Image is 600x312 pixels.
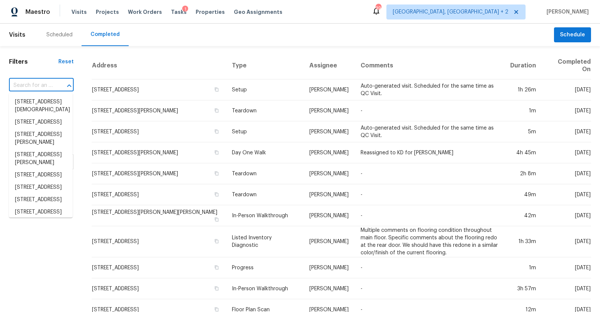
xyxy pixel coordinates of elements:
[213,216,220,223] button: Copy Address
[46,31,73,39] div: Scheduled
[560,30,585,40] span: Schedule
[355,278,505,299] td: -
[542,184,591,205] td: [DATE]
[303,100,355,121] td: [PERSON_NAME]
[58,58,74,66] div: Reset
[355,100,505,121] td: -
[226,226,303,257] td: Listed Inventory Diagnostic
[226,52,303,79] th: Type
[92,184,226,205] td: [STREET_ADDRESS]
[226,163,303,184] td: Teardown
[542,142,591,163] td: [DATE]
[542,205,591,226] td: [DATE]
[213,86,220,93] button: Copy Address
[504,100,542,121] td: 1m
[303,79,355,100] td: [PERSON_NAME]
[92,257,226,278] td: [STREET_ADDRESS]
[92,79,226,100] td: [STREET_ADDRESS]
[92,205,226,226] td: [STREET_ADDRESS][PERSON_NAME][PERSON_NAME]
[226,278,303,299] td: In-Person Walkthrough
[91,31,120,38] div: Completed
[355,79,505,100] td: Auto-generated visit. Scheduled for the same time as QC Visit.
[504,205,542,226] td: 42m
[355,52,505,79] th: Comments
[171,9,187,15] span: Tasks
[96,8,119,16] span: Projects
[355,163,505,184] td: -
[542,257,591,278] td: [DATE]
[303,121,355,142] td: [PERSON_NAME]
[9,194,73,206] li: [STREET_ADDRESS]
[92,142,226,163] td: [STREET_ADDRESS][PERSON_NAME]
[303,226,355,257] td: [PERSON_NAME]
[504,163,542,184] td: 2h 8m
[355,121,505,142] td: Auto-generated visit. Scheduled for the same time as QC Visit.
[226,79,303,100] td: Setup
[554,27,591,43] button: Schedule
[303,163,355,184] td: [PERSON_NAME]
[303,142,355,163] td: [PERSON_NAME]
[504,226,542,257] td: 1h 33m
[226,205,303,226] td: In-Person Walkthrough
[213,128,220,135] button: Copy Address
[25,8,50,16] span: Maestro
[226,257,303,278] td: Progress
[213,264,220,271] button: Copy Address
[226,100,303,121] td: Teardown
[376,4,381,12] div: 39
[9,58,58,66] h1: Filters
[355,226,505,257] td: Multiple comments on flooring condition throughout main floor. Specific comments about the floori...
[128,8,162,16] span: Work Orders
[92,278,226,299] td: [STREET_ADDRESS]
[9,169,73,181] li: [STREET_ADDRESS]
[64,81,74,91] button: Close
[213,285,220,292] button: Copy Address
[542,278,591,299] td: [DATE]
[71,8,87,16] span: Visits
[504,52,542,79] th: Duration
[92,100,226,121] td: [STREET_ADDRESS][PERSON_NAME]
[196,8,225,16] span: Properties
[182,6,188,13] div: 1
[355,257,505,278] td: -
[504,257,542,278] td: 1m
[234,8,282,16] span: Geo Assignments
[9,116,73,128] li: [STREET_ADDRESS]
[542,52,591,79] th: Completed On
[355,184,505,205] td: -
[226,142,303,163] td: Day One Walk
[92,163,226,184] td: [STREET_ADDRESS][PERSON_NAME]
[355,142,505,163] td: Reassigned to KD for [PERSON_NAME]
[393,8,508,16] span: [GEOGRAPHIC_DATA], [GEOGRAPHIC_DATA] + 2
[303,257,355,278] td: [PERSON_NAME]
[9,80,53,91] input: Search for an address...
[9,206,73,218] li: [STREET_ADDRESS]
[504,142,542,163] td: 4h 45m
[92,226,226,257] td: [STREET_ADDRESS]
[542,163,591,184] td: [DATE]
[542,226,591,257] td: [DATE]
[9,96,73,116] li: [STREET_ADDRESS][DEMOGRAPHIC_DATA]
[303,184,355,205] td: [PERSON_NAME]
[542,100,591,121] td: [DATE]
[504,79,542,100] td: 1h 26m
[226,184,303,205] td: Teardown
[303,205,355,226] td: [PERSON_NAME]
[504,184,542,205] td: 49m
[504,278,542,299] td: 3h 57m
[303,52,355,79] th: Assignee
[213,238,220,245] button: Copy Address
[9,149,73,169] li: [STREET_ADDRESS][PERSON_NAME]
[9,27,25,43] span: Visits
[213,107,220,114] button: Copy Address
[544,8,589,16] span: [PERSON_NAME]
[542,121,591,142] td: [DATE]
[213,170,220,177] button: Copy Address
[213,149,220,156] button: Copy Address
[226,121,303,142] td: Setup
[9,181,73,194] li: [STREET_ADDRESS]
[213,191,220,198] button: Copy Address
[542,79,591,100] td: [DATE]
[303,278,355,299] td: [PERSON_NAME]
[504,121,542,142] td: 5m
